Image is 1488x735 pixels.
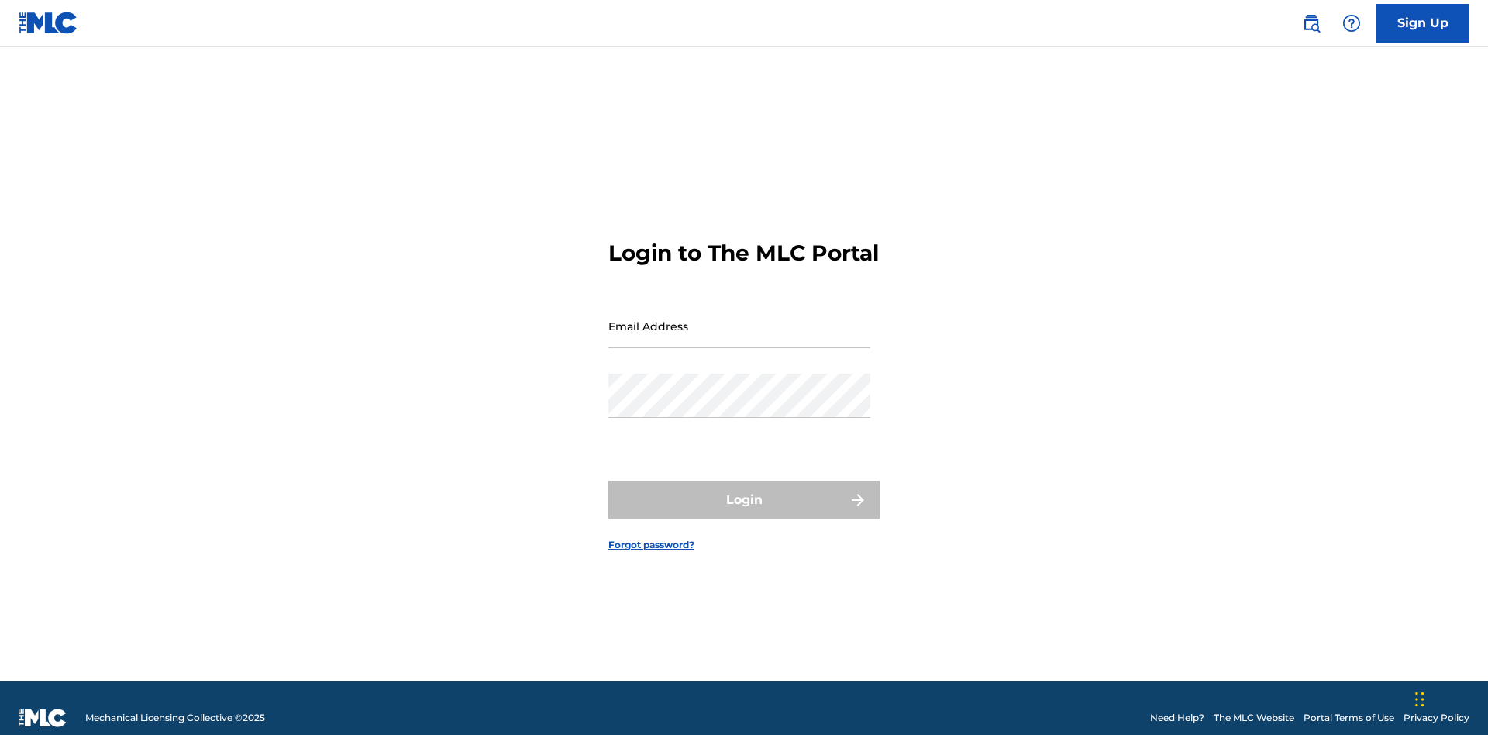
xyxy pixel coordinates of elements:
div: Help [1336,8,1367,39]
a: Forgot password? [608,538,694,552]
a: Privacy Policy [1404,711,1469,725]
img: MLC Logo [19,12,78,34]
iframe: Chat Widget [1410,661,1488,735]
a: Sign Up [1376,4,1469,43]
a: Need Help? [1150,711,1204,725]
h3: Login to The MLC Portal [608,240,879,267]
span: Mechanical Licensing Collective © 2025 [85,711,265,725]
a: Public Search [1296,8,1327,39]
img: logo [19,709,67,727]
a: The MLC Website [1214,711,1294,725]
img: search [1302,14,1321,33]
a: Portal Terms of Use [1304,711,1394,725]
img: help [1342,14,1361,33]
div: Drag [1415,676,1424,723]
